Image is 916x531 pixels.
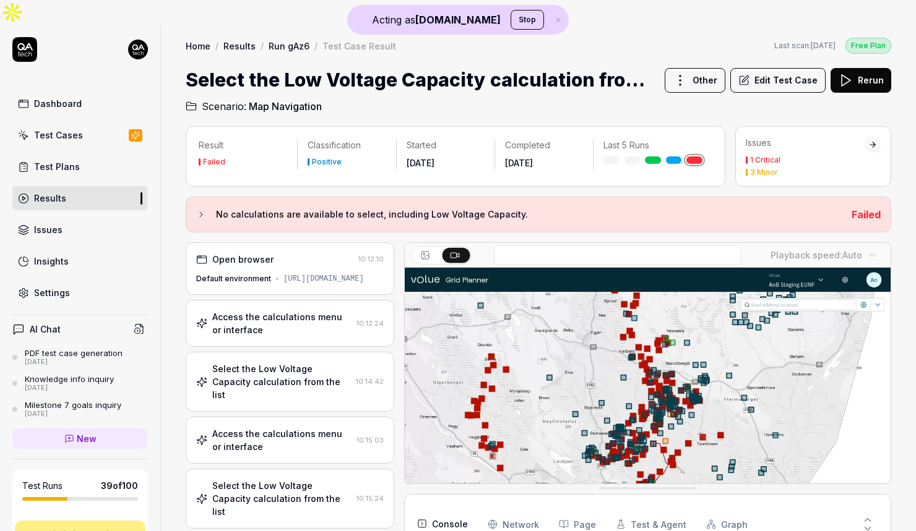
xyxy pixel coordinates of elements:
[25,358,123,367] div: [DATE]
[216,207,842,222] h3: No calculations are available to select, including Low Voltage Capacity.
[34,129,83,142] div: Test Cases
[261,40,264,52] div: /
[750,169,778,176] div: 3 Minor
[845,37,891,54] button: Free Plan
[12,186,148,210] a: Results
[774,40,836,51] span: Last scan:
[730,68,826,93] button: Edit Test Case
[203,158,225,166] div: Failed
[186,99,322,114] a: Scenario:Map Navigation
[831,68,891,93] button: Rerun
[852,208,881,221] span: Failed
[283,273,364,284] div: [URL][DOMAIN_NAME]
[665,68,725,93] button: Other
[505,139,583,151] p: Completed
[12,281,148,305] a: Settings
[407,139,485,151] p: Started
[249,99,322,114] span: Map Navigation
[356,436,384,444] time: 10:15:03
[101,479,138,492] span: 39 of 100
[603,139,702,151] p: Last 5 Runs
[407,158,434,168] time: [DATE]
[186,66,655,94] h1: Select the Low Voltage Capacity calculation from the available calculation options
[358,255,384,263] time: 10:12:10
[212,427,352,453] div: Access the calculations menu or interface
[199,139,287,151] p: Result
[12,218,148,242] a: Issues
[12,348,148,367] a: PDF test case generation[DATE]
[34,255,69,268] div: Insights
[25,410,121,418] div: [DATE]
[196,207,842,222] button: No calculations are available to select, including Low Voltage Capacity.
[12,374,148,393] a: Knowledge info inquiry[DATE]
[128,40,148,59] img: 7ccf6c19-61ad-4a6c-8811-018b02a1b829.jpg
[322,40,396,52] div: Test Case Result
[811,41,836,50] time: [DATE]
[34,97,82,110] div: Dashboard
[774,40,836,51] button: Last scan:[DATE]
[186,40,210,52] a: Home
[12,123,148,147] a: Test Cases
[25,374,114,384] div: Knowledge info inquiry
[771,249,862,261] div: Playback speed:
[314,40,318,52] div: /
[223,40,256,52] a: Results
[356,319,384,328] time: 10:12:24
[12,400,148,418] a: Milestone 7 goals inquiry[DATE]
[212,310,352,336] div: Access the calculations menu or interface
[269,40,309,52] a: Run gAz6
[25,348,123,358] div: PDF test case generation
[212,362,351,401] div: Select the Low Voltage Capacity calculation from the list
[750,156,780,164] div: 1 Critical
[22,480,63,491] h5: Test Runs
[356,494,384,503] time: 10:15:24
[511,10,544,30] button: Stop
[199,99,246,114] span: Scenario:
[845,38,891,54] div: Free Plan
[34,192,66,205] div: Results
[30,323,61,336] h4: AI Chat
[356,377,384,386] time: 10:14:42
[505,158,533,168] time: [DATE]
[212,479,352,518] div: Select the Low Voltage Capacity calculation from the list
[34,223,63,236] div: Issues
[25,400,121,410] div: Milestone 7 goals inquiry
[34,286,70,299] div: Settings
[12,91,148,116] a: Dashboard
[34,160,80,173] div: Test Plans
[212,253,274,266] div: Open browser
[12,155,148,179] a: Test Plans
[196,273,271,284] div: Default environment
[77,432,97,445] span: New
[25,384,114,393] div: [DATE]
[12,249,148,273] a: Insights
[308,139,386,151] p: Classification
[215,40,218,52] div: /
[312,158,342,166] div: Positive
[746,137,865,149] div: Issues
[12,428,148,449] a: New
